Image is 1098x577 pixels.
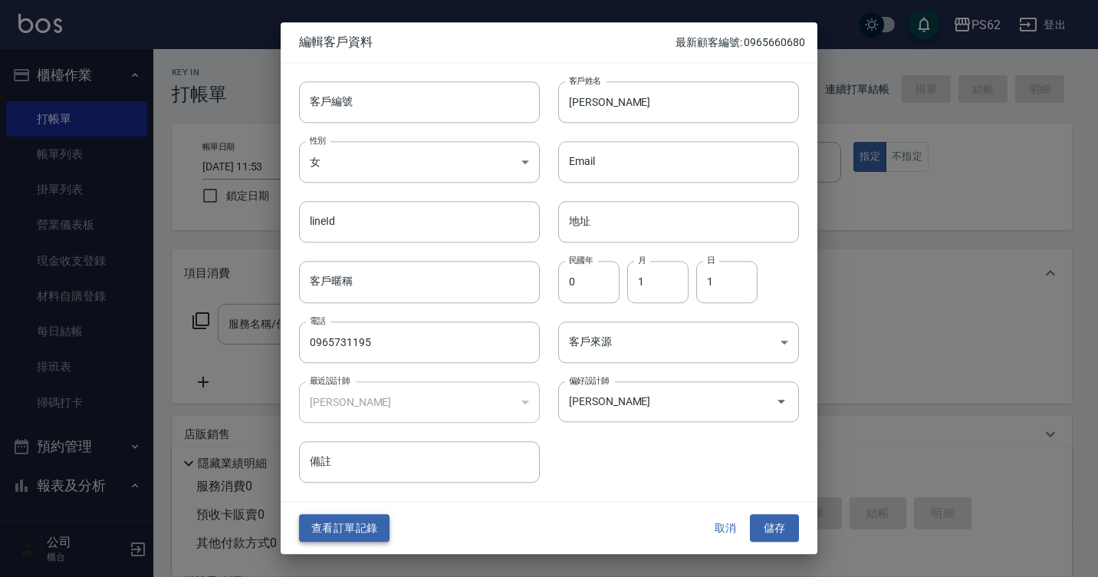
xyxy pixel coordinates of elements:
label: 月 [638,255,646,266]
div: [PERSON_NAME] [299,381,540,423]
button: 儲存 [750,514,799,542]
label: 電話 [310,315,326,326]
label: 日 [707,255,715,266]
button: 查看訂單記錄 [299,514,390,542]
label: 最近設計師 [310,374,350,386]
button: Open [769,390,794,414]
p: 最新顧客編號: 0965660680 [676,35,805,51]
button: 取消 [701,514,750,542]
label: 性別 [310,134,326,146]
span: 編輯客戶資料 [299,35,676,50]
label: 客戶姓名 [569,74,601,86]
div: 女 [299,141,540,183]
label: 偏好設計師 [569,374,609,386]
label: 民國年 [569,255,593,266]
